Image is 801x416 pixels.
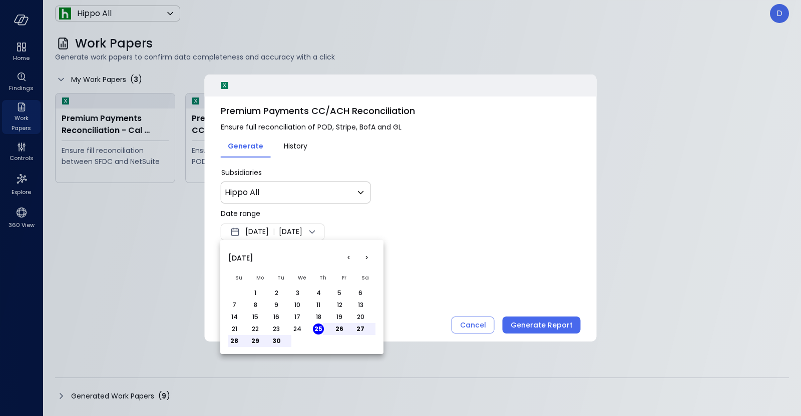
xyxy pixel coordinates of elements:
button: Sunday, September 21st, 2025 [229,323,240,334]
button: Tuesday, September 2nd, 2025 [271,287,282,298]
button: Monday, September 8th, 2025 [250,299,261,310]
button: Sunday, September 14th, 2025 [229,311,240,322]
button: Go to the Previous Month [339,249,357,267]
button: Saturday, September 20th, 2025 [355,311,366,322]
button: Sunday, September 28th, 2025, selected [229,335,240,346]
button: Tuesday, September 9th, 2025 [271,299,282,310]
button: Monday, September 22nd, 2025 [250,323,261,334]
th: Wednesday [291,269,312,287]
th: Tuesday [270,269,291,287]
table: September 2025 [228,269,375,347]
span: [DATE] [228,252,253,263]
button: Monday, September 29th, 2025, selected [250,335,261,346]
button: Saturday, September 6th, 2025 [355,287,366,298]
button: Monday, September 15th, 2025 [250,311,261,322]
button: Tuesday, September 16th, 2025 [271,311,282,322]
button: Friday, September 26th, 2025, selected [334,323,345,334]
button: Saturday, September 13th, 2025 [355,299,366,310]
button: Tuesday, September 23rd, 2025 [271,323,282,334]
button: Sunday, September 7th, 2025 [229,299,240,310]
button: Thursday, September 4th, 2025 [313,287,324,298]
th: Saturday [354,269,375,287]
button: Monday, September 1st, 2025 [250,287,261,298]
button: Friday, September 12th, 2025 [334,299,345,310]
button: Saturday, September 27th, 2025, selected [355,323,366,334]
button: Friday, September 19th, 2025 [334,311,345,322]
button: Thursday, September 11th, 2025 [313,299,324,310]
button: Wednesday, September 10th, 2025 [292,299,303,310]
th: Thursday [312,269,333,287]
button: Wednesday, September 24th, 2025 [292,323,303,334]
th: Monday [249,269,270,287]
th: Friday [333,269,354,287]
button: Wednesday, September 17th, 2025 [292,311,303,322]
th: Sunday [228,269,249,287]
button: Thursday, September 25th, 2025, selected [313,323,324,334]
button: Go to the Next Month [357,249,375,267]
button: Wednesday, September 3rd, 2025 [292,287,303,298]
button: Friday, September 5th, 2025 [334,287,345,298]
button: Tuesday, September 30th, 2025, selected [271,335,282,346]
button: Thursday, September 18th, 2025 [313,311,324,322]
